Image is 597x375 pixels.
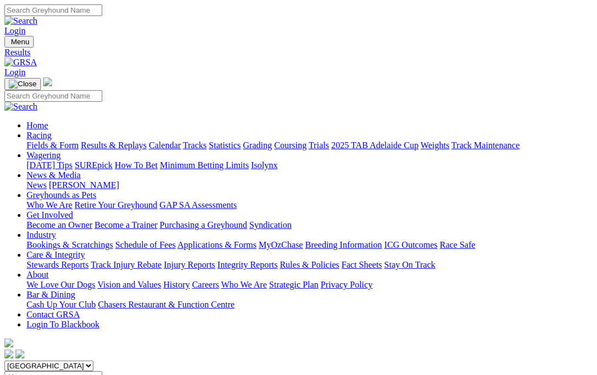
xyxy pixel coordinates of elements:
a: Privacy Policy [321,280,373,289]
a: Vision and Values [97,280,161,289]
input: Search [4,90,102,102]
a: Grading [243,140,272,150]
a: Industry [27,230,56,239]
a: Strategic Plan [269,280,318,289]
a: Breeding Information [305,240,382,249]
a: Results & Replays [81,140,146,150]
button: Toggle navigation [4,36,34,48]
a: Contact GRSA [27,310,80,319]
a: Syndication [249,220,291,230]
img: Search [4,102,38,112]
div: Care & Integrity [27,260,593,270]
a: Coursing [274,140,307,150]
a: News [27,180,46,190]
a: Fact Sheets [342,260,382,269]
img: logo-grsa-white.png [43,77,52,86]
a: 2025 TAB Adelaide Cup [331,140,418,150]
div: Racing [27,140,593,150]
a: Race Safe [439,240,475,249]
a: Stay On Track [384,260,435,269]
div: Industry [27,240,593,250]
a: Care & Integrity [27,250,85,259]
a: Results [4,48,593,58]
a: Greyhounds as Pets [27,190,96,200]
img: GRSA [4,58,37,67]
a: MyOzChase [259,240,303,249]
a: Chasers Restaurant & Function Centre [98,300,234,309]
a: Login To Blackbook [27,320,99,329]
a: Cash Up Your Club [27,300,96,309]
a: Track Maintenance [452,140,520,150]
a: About [27,270,49,279]
a: ICG Outcomes [384,240,437,249]
a: SUREpick [75,160,112,170]
a: Isolynx [251,160,277,170]
a: Bar & Dining [27,290,75,299]
a: Careers [192,280,219,289]
input: Search [4,4,102,16]
a: News & Media [27,170,81,180]
a: Racing [27,131,51,140]
a: Minimum Betting Limits [160,160,249,170]
a: Who We Are [221,280,267,289]
a: Stewards Reports [27,260,88,269]
a: Purchasing a Greyhound [160,220,247,230]
button: Toggle navigation [4,78,41,90]
div: Wagering [27,160,593,170]
a: Schedule of Fees [115,240,175,249]
a: Weights [421,140,449,150]
a: Trials [308,140,329,150]
a: Get Involved [27,210,73,220]
a: We Love Our Dogs [27,280,95,289]
a: Wagering [27,150,61,160]
img: logo-grsa-white.png [4,338,13,347]
img: facebook.svg [4,350,13,358]
a: Rules & Policies [280,260,339,269]
a: Retire Your Greyhound [75,200,158,210]
a: Track Injury Rebate [91,260,161,269]
img: Close [9,80,36,88]
div: Bar & Dining [27,300,593,310]
a: Calendar [149,140,181,150]
a: Login [4,67,25,77]
img: Search [4,16,38,26]
a: Home [27,121,48,130]
a: Tracks [183,140,207,150]
a: Integrity Reports [217,260,277,269]
div: Get Involved [27,220,593,230]
a: Login [4,26,25,35]
a: [PERSON_NAME] [49,180,119,190]
span: Menu [11,38,29,46]
a: Statistics [209,140,241,150]
div: Greyhounds as Pets [27,200,593,210]
a: Injury Reports [164,260,215,269]
a: Become an Owner [27,220,92,230]
a: Who We Are [27,200,72,210]
a: GAP SA Assessments [160,200,237,210]
a: Become a Trainer [95,220,158,230]
a: Applications & Forms [177,240,256,249]
div: News & Media [27,180,593,190]
a: Fields & Form [27,140,78,150]
a: History [163,280,190,289]
a: Bookings & Scratchings [27,240,113,249]
a: How To Bet [115,160,158,170]
a: [DATE] Tips [27,160,72,170]
img: twitter.svg [15,350,24,358]
div: About [27,280,593,290]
